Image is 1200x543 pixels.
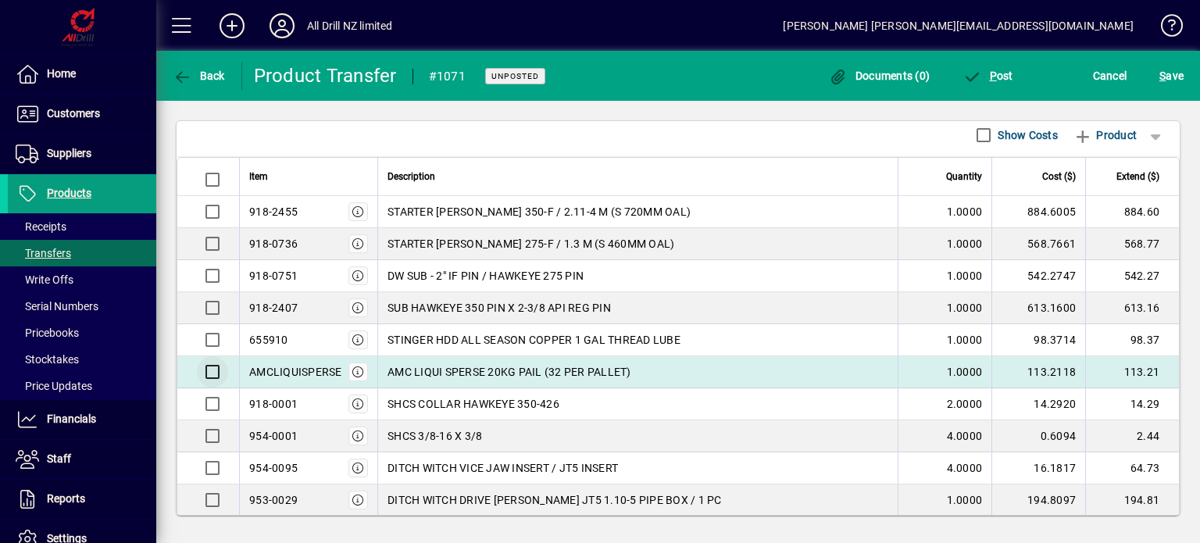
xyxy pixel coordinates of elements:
td: 1.0000 [898,324,991,356]
label: Show Costs [995,127,1058,143]
a: Customers [8,95,156,134]
div: Product Transfer [254,63,397,88]
td: 884.6005 [991,196,1085,228]
td: 194.81 [1085,484,1179,516]
td: 0.6094 [991,420,1085,452]
div: 918-0751 [249,268,298,284]
td: 542.2747 [991,260,1085,292]
span: Customers [47,107,100,120]
span: Home [47,67,76,80]
td: 98.3714 [991,324,1085,356]
button: Cancel [1089,62,1131,90]
a: Serial Numbers [8,293,156,320]
button: Documents (0) [824,62,934,90]
a: Home [8,55,156,94]
span: Back [173,70,225,82]
td: 4.0000 [898,452,991,484]
span: Extend ($) [1116,168,1159,185]
a: Transfers [8,240,156,266]
div: 918-2455 [249,204,298,220]
button: Post [959,62,1017,90]
app-page-header-button: Back [156,62,242,90]
td: 14.2920 [991,388,1085,420]
td: 2.0000 [898,388,991,420]
div: 918-2407 [249,300,298,316]
a: Stocktakes [8,346,156,373]
div: 954-0095 [249,460,298,476]
div: 918-0001 [249,396,298,412]
span: SHCS 3/8-16 X 3/8 [387,428,482,444]
span: Products [47,187,91,199]
td: 1.0000 [898,356,991,388]
span: DITCH WITCH VICE JAW INSERT / JT5 INSERT [387,460,618,476]
a: Pricebooks [8,320,156,346]
a: Write Offs [8,266,156,293]
span: Reports [47,492,85,505]
span: S [1159,70,1166,82]
a: Knowledge Base [1149,3,1180,54]
span: AMC LIQUI SPERSE 20KG PAIL (32 PER PALLET) [387,364,631,380]
div: AMCLIQUISPERSE [249,364,342,380]
td: 568.7661 [991,228,1085,260]
span: Cancel [1093,63,1127,88]
td: 1.0000 [898,292,991,324]
td: 16.1817 [991,452,1085,484]
a: Financials [8,400,156,439]
div: All Drill NZ limited [307,13,393,38]
div: 918-0736 [249,236,298,252]
td: 542.27 [1085,260,1179,292]
span: STARTER [PERSON_NAME] 350-F / 2.11-4 M (S 720MM OAL) [387,204,691,220]
td: 4.0000 [898,420,991,452]
td: 98.37 [1085,324,1179,356]
button: Profile [257,12,307,40]
span: Stocktakes [16,353,79,366]
td: 64.73 [1085,452,1179,484]
td: 1.0000 [898,228,991,260]
td: 1.0000 [898,484,991,516]
td: 884.60 [1085,196,1179,228]
td: 613.16 [1085,292,1179,324]
span: Price Updates [16,380,92,392]
td: 613.1600 [991,292,1085,324]
td: 113.21 [1085,356,1179,388]
span: Cost ($) [1042,168,1076,185]
td: 113.2118 [991,356,1085,388]
span: Pricebooks [16,327,79,339]
span: Serial Numbers [16,300,98,313]
span: P [990,70,997,82]
button: Back [169,62,229,90]
div: [PERSON_NAME] [PERSON_NAME][EMAIL_ADDRESS][DOMAIN_NAME] [783,13,1134,38]
span: Item [249,168,268,185]
span: Financials [47,413,96,425]
a: Suppliers [8,134,156,173]
span: Suppliers [47,147,91,159]
div: #1071 [429,64,466,89]
span: STINGER HDD ALL SEASON COPPER 1 GAL THREAD LUBE [387,332,680,348]
button: Product [1066,121,1145,149]
span: Quantity [946,168,982,185]
span: Staff [47,452,71,465]
a: Receipts [8,213,156,240]
button: Save [1155,62,1187,90]
span: Transfers [16,247,71,259]
span: Unposted [491,71,539,81]
td: 1.0000 [898,196,991,228]
span: DITCH WITCH DRIVE [PERSON_NAME] JT5 1.10-5 PIPE BOX / 1 PC [387,492,722,508]
span: Description [387,168,435,185]
a: Staff [8,440,156,479]
span: SUB HAWKEYE 350 PIN X 2-3/8 API REG PIN [387,300,611,316]
span: Documents (0) [828,70,930,82]
td: 194.8097 [991,484,1085,516]
span: ave [1159,63,1184,88]
td: 2.44 [1085,420,1179,452]
span: Product [1073,123,1137,148]
span: STARTER [PERSON_NAME] 275-F / 1.3 M (S 460MM OAL) [387,236,674,252]
span: Write Offs [16,273,73,286]
a: Reports [8,480,156,519]
a: Price Updates [8,373,156,399]
span: DW SUB - 2" IF PIN / HAWKEYE 275 PIN [387,268,584,284]
td: 14.29 [1085,388,1179,420]
span: Receipts [16,220,66,233]
td: 1.0000 [898,260,991,292]
div: 953-0029 [249,492,298,508]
